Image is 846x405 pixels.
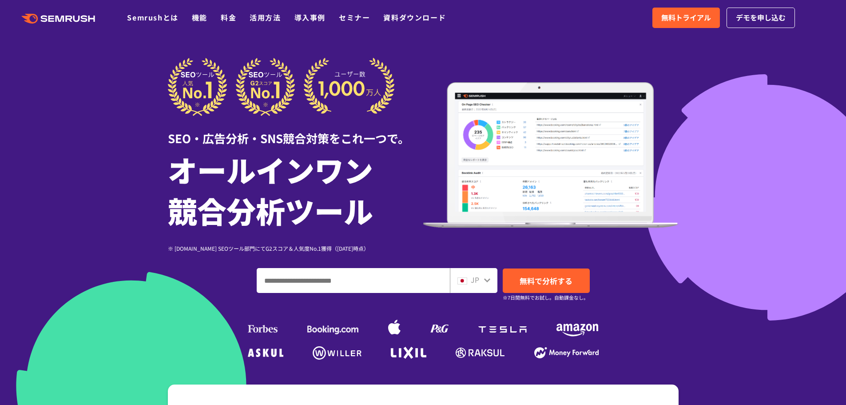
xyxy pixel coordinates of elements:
a: 導入事例 [294,12,326,23]
input: ドメイン、キーワードまたはURLを入力してください [257,269,449,293]
div: ※ [DOMAIN_NAME] SEOツール部門にてG2スコア＆人気度No.1獲得（[DATE]時点） [168,244,423,253]
a: 機能 [192,12,207,23]
span: JP [471,274,479,285]
small: ※7日間無料でお試し。自動課金なし。 [503,293,588,302]
a: Semrushとは [127,12,178,23]
a: 資料ダウンロード [383,12,446,23]
a: 料金 [221,12,236,23]
a: セミナー [339,12,370,23]
a: デモを申し込む [727,8,795,28]
span: 無料トライアル [661,12,711,24]
h1: オールインワン 競合分析ツール [168,149,423,231]
span: デモを申し込む [736,12,786,24]
span: 無料で分析する [520,275,572,286]
div: SEO・広告分析・SNS競合対策をこれ一つで。 [168,116,423,147]
a: 無料トライアル [652,8,720,28]
a: 無料で分析する [503,269,590,293]
a: 活用方法 [250,12,281,23]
